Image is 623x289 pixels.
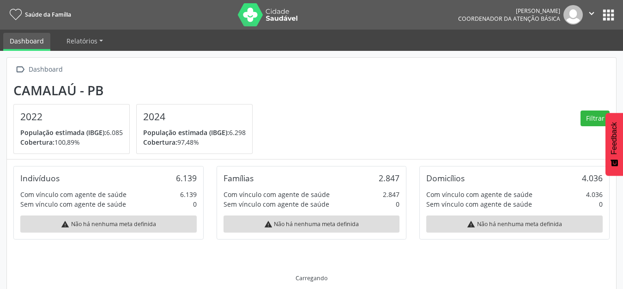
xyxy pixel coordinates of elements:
div: Dashboard [27,63,64,76]
div: Não há nenhuma meta definida [20,215,197,233]
div: Não há nenhuma meta definida [224,215,400,233]
i:  [13,63,27,76]
span: Saúde da Família [25,11,71,18]
p: 6.085 [20,128,123,137]
span: População estimada (IBGE): [143,128,229,137]
i:  [587,8,597,18]
div: 4.036 [586,190,603,199]
div: Sem vínculo com agente de saúde [224,199,329,209]
div: 0 [396,199,399,209]
div: 0 [193,199,197,209]
div: Famílias [224,173,254,183]
div: 0 [599,199,603,209]
span: Coordenador da Atenção Básica [458,15,560,23]
i: warning [61,220,69,228]
a: Relatórios [60,33,109,49]
div: Sem vínculo com agente de saúde [20,199,126,209]
i: warning [467,220,475,228]
div: Com vínculo com agente de saúde [426,190,532,199]
span: Cobertura: [20,138,54,147]
button:  [583,5,600,25]
span: Relatórios [67,37,97,45]
div: 4.036 [582,173,603,183]
img: img [563,5,583,25]
div: [PERSON_NAME] [458,7,560,15]
span: Feedback [610,122,618,154]
i: warning [264,220,272,228]
div: Camalaú - PB [13,83,259,98]
div: Sem vínculo com agente de saúde [426,199,532,209]
a:  Dashboard [13,63,64,76]
button: apps [600,7,617,23]
div: Com vínculo com agente de saúde [224,190,330,199]
div: 2.847 [383,190,399,199]
div: 2.847 [379,173,399,183]
a: Saúde da Família [6,7,71,22]
div: Não há nenhuma meta definida [426,215,603,233]
h4: 2024 [143,111,246,123]
button: Feedback - Mostrar pesquisa [605,113,623,176]
a: Dashboard [3,33,50,51]
div: Indivíduos [20,173,60,183]
h4: 2022 [20,111,123,123]
span: Cobertura: [143,138,177,147]
div: 6.139 [176,173,197,183]
div: Com vínculo com agente de saúde [20,190,127,199]
div: Domicílios [426,173,465,183]
span: População estimada (IBGE): [20,128,106,137]
div: Carregando [296,274,327,282]
p: 100,89% [20,137,123,147]
div: 6.139 [180,190,197,199]
button: Filtrar [581,111,610,126]
p: 6.298 [143,128,246,137]
p: 97,48% [143,137,246,147]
